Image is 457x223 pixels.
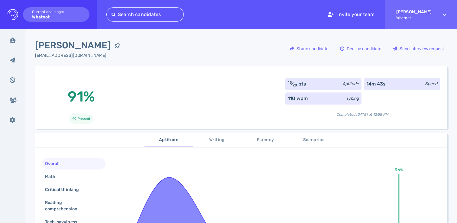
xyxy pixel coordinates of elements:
sup: 15 [288,80,292,85]
button: Share candidate [287,41,332,56]
div: 14m 43s [366,80,386,88]
div: Typing [346,95,359,102]
button: Send interview request [390,41,447,56]
div: Decline candidate [337,42,384,56]
strong: [PERSON_NAME] [396,9,432,15]
div: Speed [425,81,438,87]
span: 91% [68,88,95,105]
div: Aptitude [343,81,359,87]
button: Decline candidate [337,41,385,56]
div: 110 wpm [288,95,308,102]
div: Reading comprehension [44,198,99,213]
span: Aptitude [148,136,189,144]
div: ⁄ pts [288,80,306,88]
span: Fluency [245,136,286,144]
text: 96% [395,167,404,173]
div: Math [44,172,63,181]
div: Share candidate [287,42,332,56]
div: Send interview request [390,42,447,56]
div: Completed [DATE] at 12:58 PM [285,107,440,117]
span: [PERSON_NAME] [35,39,111,52]
span: Writing [196,136,238,144]
sub: 20 [293,83,297,87]
span: Scenarios [293,136,334,144]
span: Passed [77,115,90,122]
span: Whatnot [396,16,432,20]
div: Critical thinking [44,185,86,194]
div: Click to copy the email address [35,52,124,59]
div: Overall [44,159,67,168]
